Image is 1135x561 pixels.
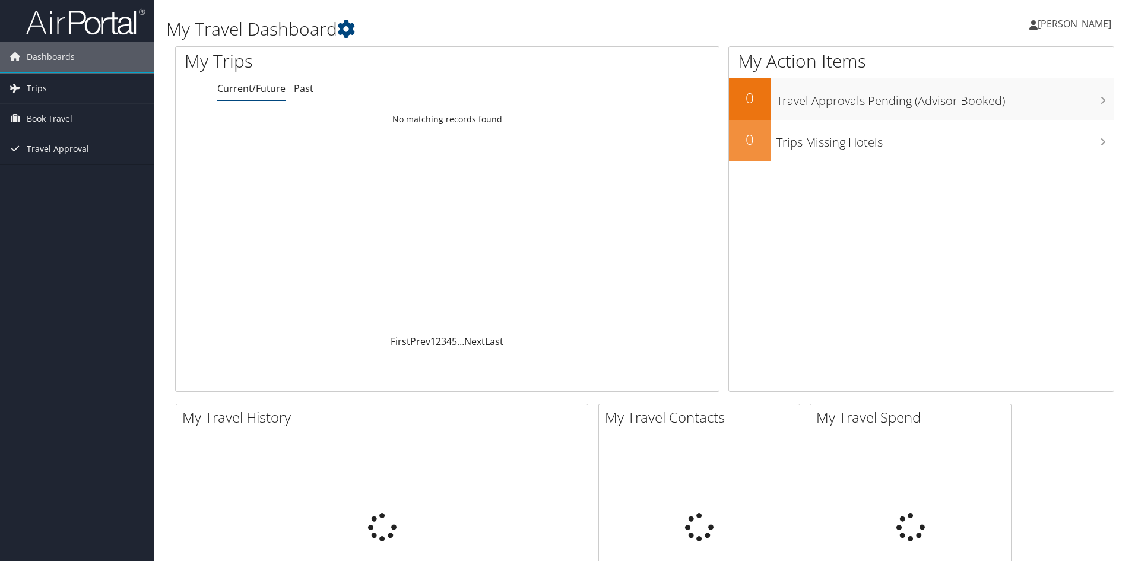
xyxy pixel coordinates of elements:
[26,8,145,36] img: airportal-logo.png
[452,335,457,348] a: 5
[729,78,1114,120] a: 0Travel Approvals Pending (Advisor Booked)
[27,134,89,164] span: Travel Approval
[729,120,1114,161] a: 0Trips Missing Hotels
[294,82,313,95] a: Past
[217,82,286,95] a: Current/Future
[436,335,441,348] a: 2
[776,128,1114,151] h3: Trips Missing Hotels
[27,74,47,103] span: Trips
[166,17,804,42] h1: My Travel Dashboard
[816,407,1011,427] h2: My Travel Spend
[729,49,1114,74] h1: My Action Items
[446,335,452,348] a: 4
[176,109,719,130] td: No matching records found
[430,335,436,348] a: 1
[776,87,1114,109] h3: Travel Approvals Pending (Advisor Booked)
[410,335,430,348] a: Prev
[1038,17,1111,30] span: [PERSON_NAME]
[729,88,771,108] h2: 0
[729,129,771,150] h2: 0
[185,49,484,74] h1: My Trips
[441,335,446,348] a: 3
[605,407,800,427] h2: My Travel Contacts
[391,335,410,348] a: First
[457,335,464,348] span: …
[27,104,72,134] span: Book Travel
[27,42,75,72] span: Dashboards
[485,335,503,348] a: Last
[182,407,588,427] h2: My Travel History
[1029,6,1123,42] a: [PERSON_NAME]
[464,335,485,348] a: Next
